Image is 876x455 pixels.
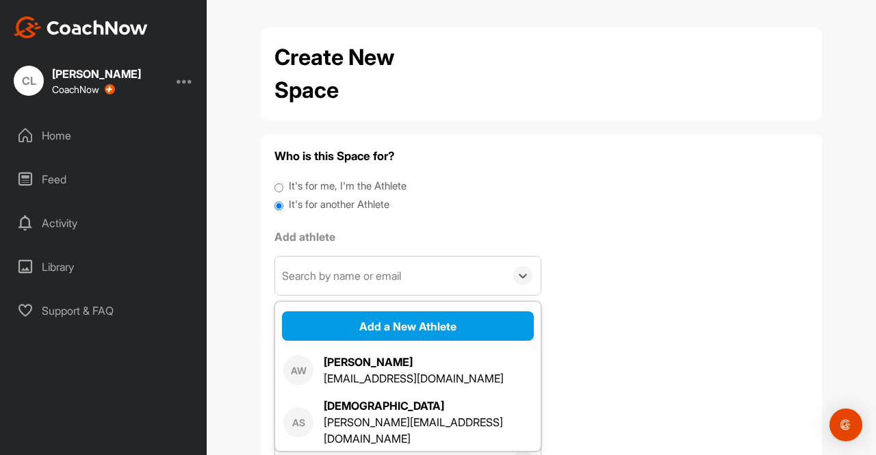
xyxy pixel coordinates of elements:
[289,197,389,213] label: It's for another Athlete
[8,206,201,240] div: Activity
[274,229,541,245] label: Add athlete
[324,414,532,447] div: [PERSON_NAME][EMAIL_ADDRESS][DOMAIN_NAME]
[8,250,201,284] div: Library
[324,354,504,370] div: [PERSON_NAME]
[324,398,532,414] div: [DEMOGRAPHIC_DATA]
[283,355,313,385] div: AW
[52,84,115,95] div: CoachNow
[8,118,201,153] div: Home
[14,16,148,38] img: CoachNow
[8,294,201,328] div: Support & FAQ
[274,41,459,107] h2: Create New Space
[324,370,504,387] div: [EMAIL_ADDRESS][DOMAIN_NAME]
[282,311,534,341] button: Add a New Athlete
[829,408,862,441] div: Open Intercom Messenger
[8,162,201,196] div: Feed
[282,268,401,284] div: Search by name or email
[52,68,141,79] div: [PERSON_NAME]
[289,179,407,194] label: It's for me, I'm the Athlete
[274,148,808,165] h4: Who is this Space for?
[14,66,44,96] div: CL
[283,407,313,437] div: AS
